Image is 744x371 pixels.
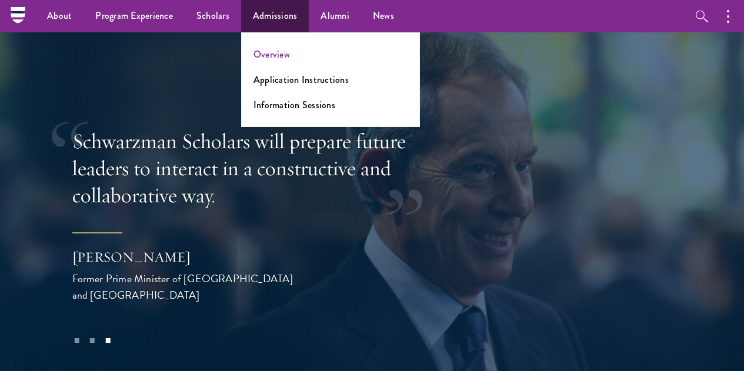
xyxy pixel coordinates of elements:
[69,332,84,347] button: 1 of 3
[72,270,308,303] div: Former Prime Minister of [GEOGRAPHIC_DATA] and [GEOGRAPHIC_DATA]
[253,73,349,86] a: Application Instructions
[72,128,455,209] p: Schwarzman Scholars will prepare future leaders to interact in a constructive and collaborative way.
[100,332,115,347] button: 3 of 3
[85,332,100,347] button: 2 of 3
[253,48,290,61] a: Overview
[72,247,308,267] div: [PERSON_NAME]
[253,98,335,112] a: Information Sessions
